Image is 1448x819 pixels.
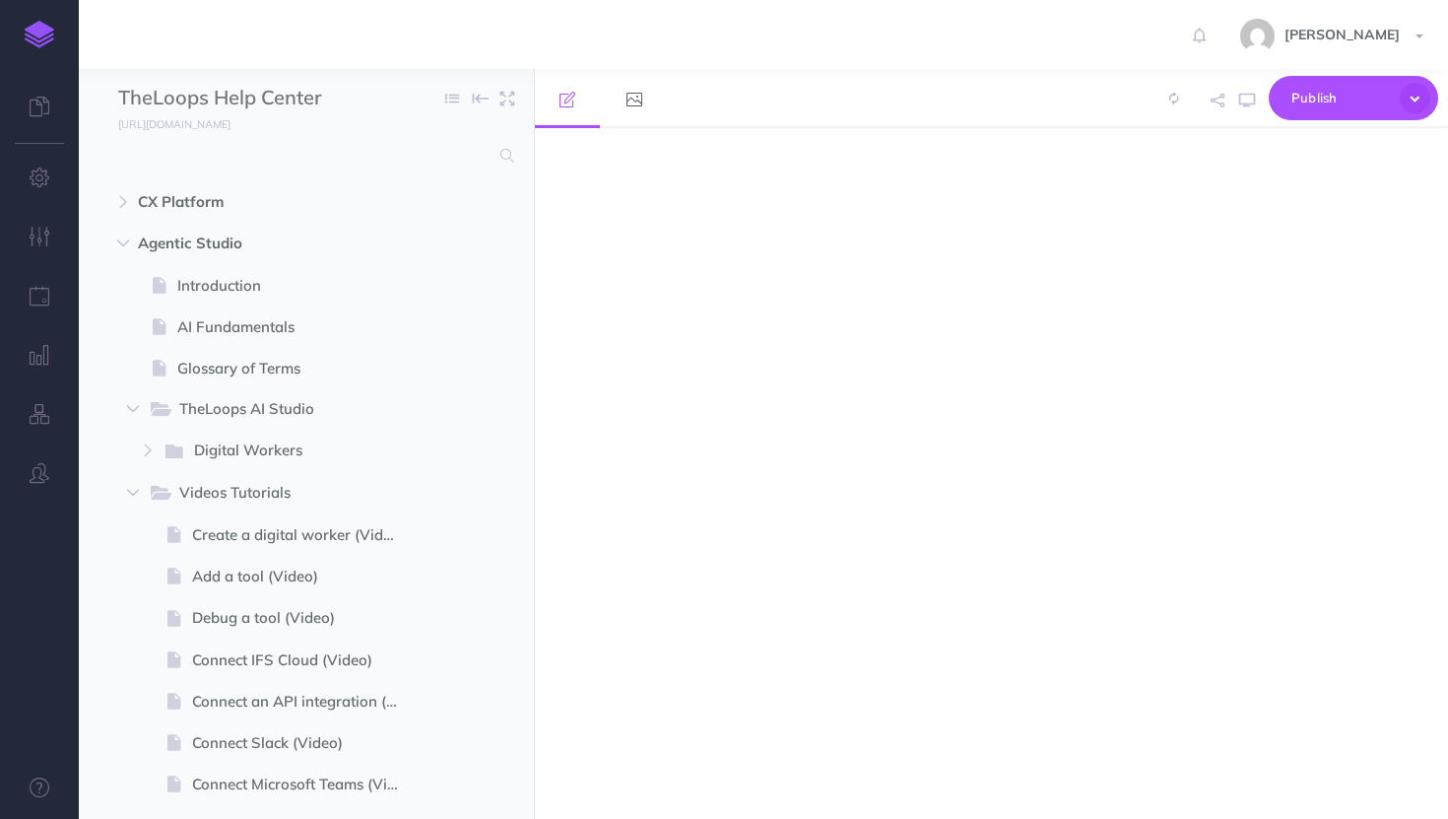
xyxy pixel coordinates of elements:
span: Introduction [177,274,416,298]
span: [PERSON_NAME] [1275,26,1410,43]
button: Publish [1269,76,1438,120]
small: [URL][DOMAIN_NAME] [118,117,230,131]
span: Glossary of Terms [177,357,416,380]
img: 58e60416af45c89b35c9d831f570759b.jpg [1240,19,1275,53]
img: logo-mark.svg [25,21,54,48]
span: Connect Slack (Video) [192,731,416,755]
span: TheLoops AI Studio [179,397,386,423]
a: [URL][DOMAIN_NAME] [79,113,250,133]
span: CX Platform [138,190,391,214]
span: Connect Microsoft Teams (Video) [192,773,416,796]
span: Debug a tool (Video) [192,606,416,630]
input: Search [118,138,489,173]
span: Videos Tutorials [179,481,386,507]
span: Connect IFS Cloud (Video) [192,648,416,672]
span: Connect an API integration (Video) [192,690,416,714]
span: Add a tool (Video) [192,565,416,588]
input: Documentation Name [118,84,350,113]
span: AI Fundamentals [177,315,416,339]
span: Publish [1291,83,1390,113]
span: Create a digital worker (Video) [192,523,416,547]
span: Agentic Studio [138,232,391,255]
span: Digital Workers [194,439,386,464]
